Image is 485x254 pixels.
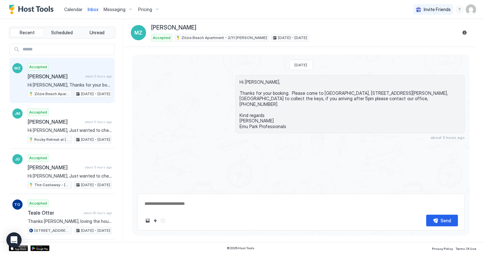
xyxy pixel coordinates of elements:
[6,232,22,248] div: Open Intercom Messenger
[239,79,461,129] span: Hi [PERSON_NAME], Thanks for your booking. Please come to [GEOGRAPHIC_DATA], [STREET_ADDRESS][PER...
[144,217,152,225] button: Upload image
[29,155,47,161] span: Accepted
[14,65,21,71] span: MZ
[441,217,451,224] div: Send
[20,30,35,36] span: Recent
[28,218,112,224] span: Thanks [PERSON_NAME], loving the house. will let you know if we think of any questions.
[34,137,70,142] span: Rocky Retreat at [GEOGRAPHIC_DATA] - [STREET_ADDRESS]
[28,127,112,133] span: Hi [PERSON_NAME], Just wanted to check in and make sure you have everything you need? Hope you're...
[28,164,82,171] span: [PERSON_NAME]
[461,29,468,36] button: Reservation information
[28,119,82,125] span: [PERSON_NAME]
[85,74,112,78] span: about 3 hours ago
[29,109,47,115] span: Accepted
[181,35,267,41] span: Zilzie Beach Apartment - 2/11 [PERSON_NAME]
[30,245,50,251] a: Google Play Store
[90,30,104,36] span: Unread
[85,120,112,124] span: about 5 hours ago
[10,28,44,37] button: Recent
[28,73,83,80] span: [PERSON_NAME]
[64,6,83,13] a: Calendar
[152,217,159,225] button: Quick reply
[34,182,70,188] span: The Castaway - [STREET_ADDRESS]
[45,28,79,37] button: Scheduled
[278,35,307,41] span: [DATE] - [DATE]
[295,62,307,67] span: [DATE]
[456,6,463,13] div: menu
[227,246,255,250] span: © 2025 Host Tools
[455,245,476,251] a: Terms Of Use
[84,211,112,215] span: about 20 hours ago
[81,91,110,97] span: [DATE] - [DATE]
[34,91,70,97] span: Zilzie Beach Apartment - 2/11 [PERSON_NAME]
[80,28,114,37] button: Unread
[466,4,476,15] div: User profile
[15,156,20,162] span: JD
[9,245,28,251] a: App Store
[28,173,112,179] span: Hi [PERSON_NAME], Just wanted to check in and make sure you have everything you need? Hope you're...
[424,7,451,12] span: Invite Friends
[29,64,47,70] span: Accepted
[9,27,115,39] div: tab-group
[432,245,453,251] a: Privacy Policy
[15,202,21,207] span: TO
[426,215,458,226] button: Send
[85,165,112,169] span: about 5 hours ago
[28,82,112,88] span: Hi [PERSON_NAME], Thanks for your booking. Please come to [GEOGRAPHIC_DATA], [STREET_ADDRESS][PER...
[81,137,110,142] span: [DATE] - [DATE]
[432,247,453,251] span: Privacy Policy
[15,111,20,116] span: JM
[9,5,57,14] a: Host Tools Logo
[81,228,110,233] span: [DATE] - [DATE]
[29,200,47,206] span: Accepted
[64,7,83,12] span: Calendar
[151,24,196,31] span: [PERSON_NAME]
[153,35,171,41] span: Accepted
[431,135,465,140] span: about 3 hours ago
[455,247,476,251] span: Terms Of Use
[88,6,98,13] a: Inbox
[51,30,73,36] span: Scheduled
[135,29,143,36] span: MZ
[81,182,110,188] span: [DATE] - [DATE]
[104,7,125,12] span: Messaging
[20,44,114,55] input: Input Field
[138,7,152,12] span: Pricing
[28,210,81,216] span: Teale Otter
[88,7,98,12] span: Inbox
[34,228,70,233] span: [STREET_ADDRESS][PERSON_NAME]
